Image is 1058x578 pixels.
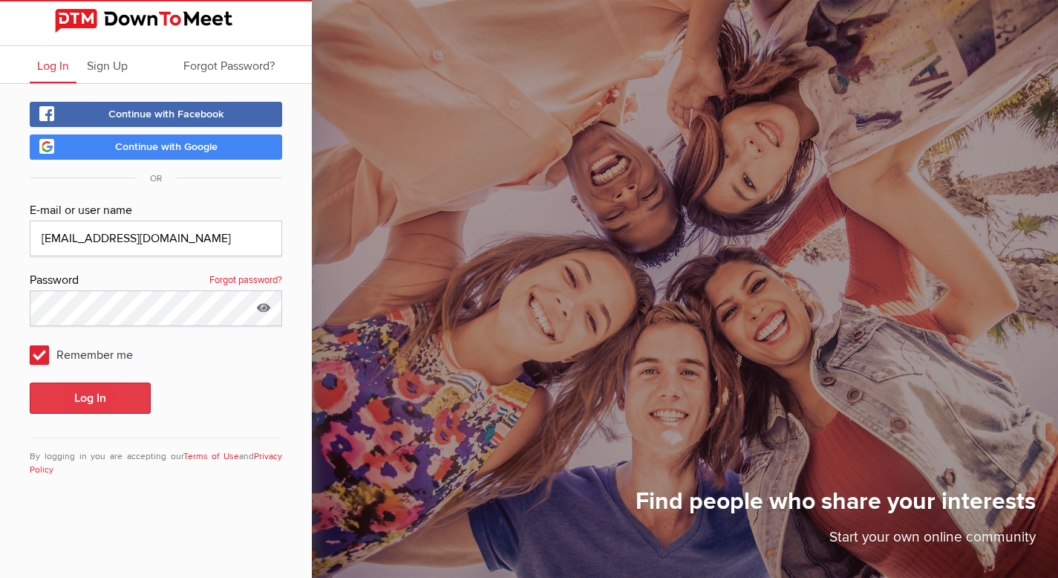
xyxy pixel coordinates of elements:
a: Continue with Google [30,134,282,160]
span: Continue with Facebook [108,108,224,120]
input: Email@address.com [30,221,282,256]
a: Forgot Password? [176,46,282,83]
span: Forgot Password? [183,59,275,74]
img: DownToMeet [55,9,257,33]
a: Log In [30,46,76,83]
div: E-mail or user name [30,201,282,221]
a: Forgot password? [209,271,282,290]
span: Remember me [30,341,148,368]
div: Password [30,271,282,290]
span: Continue with Google [115,140,218,153]
span: Log In [37,59,69,74]
span: Sign Up [87,59,128,74]
a: Terms of Use [183,451,240,462]
a: Sign Up [79,46,135,83]
button: Log In [30,383,151,414]
h1: Find people who share your interests [636,487,1036,527]
span: OR [135,173,177,184]
p: Start your own online community [636,527,1036,556]
a: Continue with Facebook [30,102,282,127]
div: By logging in you are accepting our and [30,438,282,477]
